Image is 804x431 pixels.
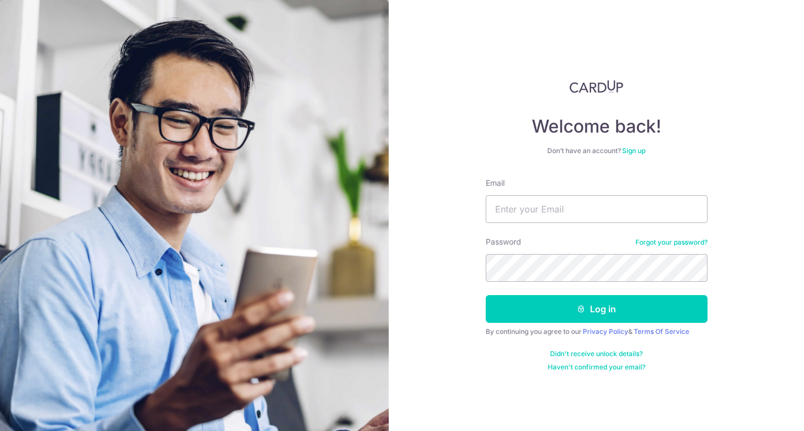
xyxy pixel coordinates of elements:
[486,195,708,223] input: Enter your Email
[583,327,628,336] a: Privacy Policy
[622,146,645,155] a: Sign up
[486,295,708,323] button: Log in
[486,327,708,336] div: By continuing you agree to our &
[548,363,645,372] a: Haven't confirmed your email?
[486,178,505,189] label: Email
[550,349,643,358] a: Didn't receive unlock details?
[486,236,521,247] label: Password
[569,80,624,93] img: CardUp Logo
[634,327,689,336] a: Terms Of Service
[486,115,708,138] h4: Welcome back!
[486,146,708,155] div: Don’t have an account?
[635,238,708,247] a: Forgot your password?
